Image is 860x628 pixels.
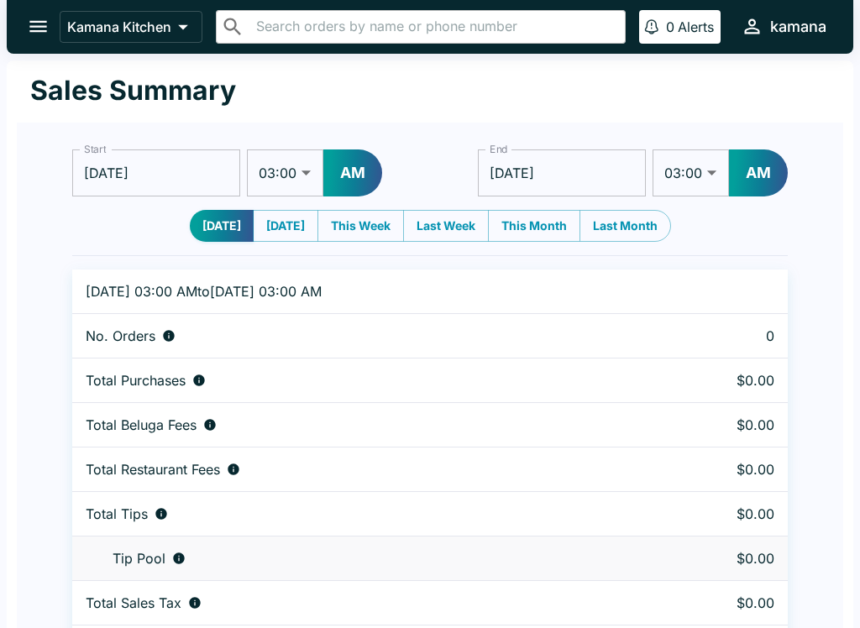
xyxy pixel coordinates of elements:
[660,461,774,478] p: $0.00
[660,594,774,611] p: $0.00
[72,149,240,196] input: Choose date, selected date is Sep 5, 2025
[86,416,197,433] p: Total Beluga Fees
[17,5,60,48] button: open drawer
[86,372,186,389] p: Total Purchases
[660,372,774,389] p: $0.00
[734,8,833,44] button: kamana
[317,210,404,242] button: This Week
[770,17,826,37] div: kamana
[30,74,236,107] h1: Sales Summary
[86,461,220,478] p: Total Restaurant Fees
[86,283,633,300] p: [DATE] 03:00 AM to [DATE] 03:00 AM
[251,15,618,39] input: Search orders by name or phone number
[660,550,774,567] p: $0.00
[113,550,165,567] p: Tip Pool
[253,210,318,242] button: [DATE]
[86,505,148,522] p: Total Tips
[488,210,580,242] button: This Month
[660,505,774,522] p: $0.00
[86,416,633,433] div: Fees paid by diners to Beluga
[403,210,489,242] button: Last Week
[660,416,774,433] p: $0.00
[478,149,646,196] input: Choose date, selected date is Sep 6, 2025
[60,11,202,43] button: Kamana Kitchen
[86,550,633,567] div: Tips unclaimed by a waiter
[666,18,674,35] p: 0
[86,594,181,611] p: Total Sales Tax
[86,461,633,478] div: Fees paid by diners to restaurant
[660,327,774,344] p: 0
[86,505,633,522] div: Combined individual and pooled tips
[86,327,155,344] p: No. Orders
[579,210,671,242] button: Last Month
[86,594,633,611] div: Sales tax paid by diners
[490,142,508,156] label: End
[323,149,382,196] button: AM
[67,18,171,35] p: Kamana Kitchen
[678,18,714,35] p: Alerts
[86,372,633,389] div: Aggregate order subtotals
[190,210,254,242] button: [DATE]
[729,149,788,196] button: AM
[86,327,633,344] div: Number of orders placed
[84,142,106,156] label: Start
